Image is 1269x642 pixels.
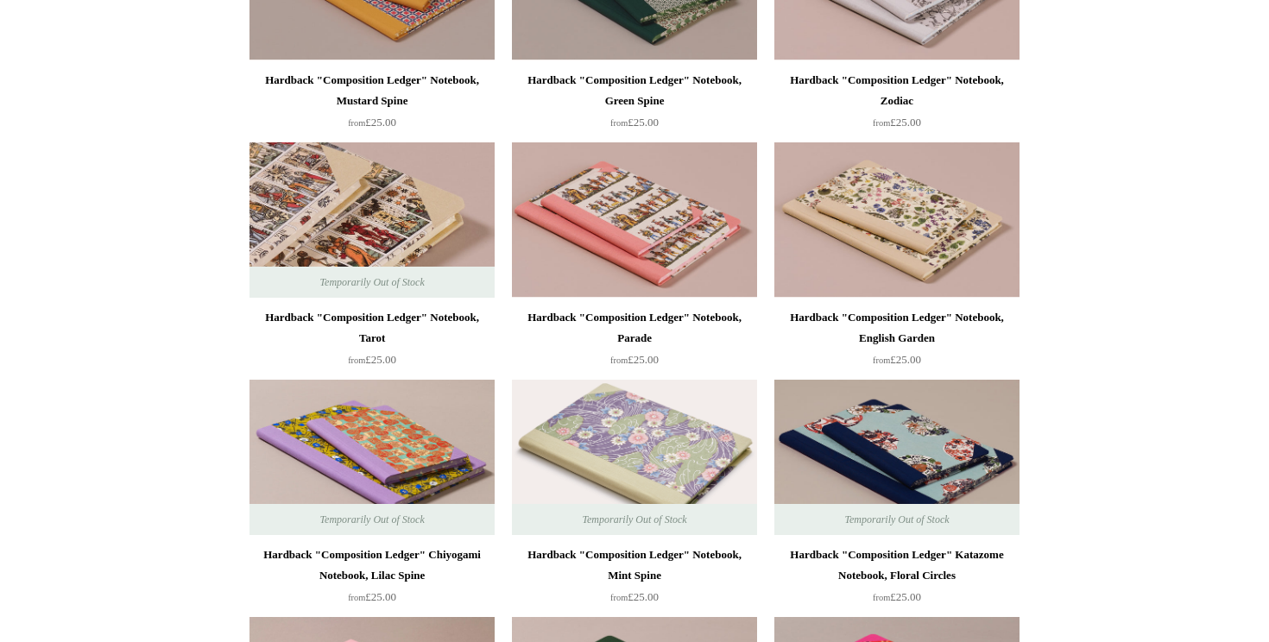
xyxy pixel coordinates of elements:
div: Hardback "Composition Ledger" Notebook, Zodiac [779,70,1015,111]
a: Hardback "Composition Ledger" Notebook, Zodiac from£25.00 [774,70,1020,141]
a: Hardback "Composition Ledger" Notebook, Mint Spine from£25.00 [512,544,757,615]
span: Temporarily Out of Stock [827,504,966,535]
a: Hardback "Composition Ledger" Chiyogami Notebook, Lilac Spine from£25.00 [249,544,495,615]
a: Hardback "Composition Ledger" Katazome Notebook, Floral Circles Hardback "Composition Ledger" Kat... [774,380,1020,535]
div: Hardback "Composition Ledger" Notebook, Mustard Spine [254,70,490,111]
span: from [348,356,365,365]
div: Hardback "Composition Ledger" Notebook, Tarot [254,307,490,349]
span: Temporarily Out of Stock [302,504,441,535]
div: Hardback "Composition Ledger" Notebook, Green Spine [516,70,753,111]
span: £25.00 [873,116,921,129]
span: from [873,118,890,128]
img: Hardback "Composition Ledger" Chiyogami Notebook, Lilac Spine [249,380,495,535]
span: from [610,593,628,602]
span: £25.00 [610,353,659,366]
span: from [348,118,365,128]
span: £25.00 [873,590,921,603]
a: Hardback "Composition Ledger" Notebook, Mustard Spine from£25.00 [249,70,495,141]
span: £25.00 [610,590,659,603]
a: Hardback "Composition Ledger" Katazome Notebook, Floral Circles from£25.00 [774,544,1020,615]
a: Hardback "Composition Ledger" Notebook, Tarot Hardback "Composition Ledger" Notebook, Tarot Tempo... [249,142,495,298]
a: Hardback "Composition Ledger" Notebook, Tarot from£25.00 [249,307,495,378]
span: £25.00 [348,116,396,129]
img: Hardback "Composition Ledger" Notebook, Tarot [249,142,495,298]
span: £25.00 [348,353,396,366]
a: Hardback "Composition Ledger" Notebook, Parade Hardback "Composition Ledger" Notebook, Parade [512,142,757,298]
span: £25.00 [610,116,659,129]
span: Temporarily Out of Stock [565,504,704,535]
img: Hardback "Composition Ledger" Notebook, Parade [512,142,757,298]
div: Hardback "Composition Ledger" Notebook, Mint Spine [516,544,753,586]
span: £25.00 [873,353,921,366]
span: from [610,356,628,365]
img: Hardback "Composition Ledger" Katazome Notebook, Floral Circles [774,380,1020,535]
div: Hardback "Composition Ledger" Notebook, English Garden [779,307,1015,349]
span: from [873,593,890,602]
a: Hardback "Composition Ledger" Notebook, Parade from£25.00 [512,307,757,378]
a: Hardback "Composition Ledger" Notebook, Green Spine from£25.00 [512,70,757,141]
a: Hardback "Composition Ledger" Chiyogami Notebook, Lilac Spine Hardback "Composition Ledger" Chiyo... [249,380,495,535]
span: Temporarily Out of Stock [302,267,441,298]
img: Hardback "Composition Ledger" Notebook, English Garden [774,142,1020,298]
img: Hardback "Composition Ledger" Notebook, Mint Spine [512,380,757,535]
span: from [873,356,890,365]
a: Hardback "Composition Ledger" Notebook, English Garden Hardback "Composition Ledger" Notebook, En... [774,142,1020,298]
div: Hardback "Composition Ledger" Katazome Notebook, Floral Circles [779,544,1015,586]
span: £25.00 [348,590,396,603]
div: Hardback "Composition Ledger" Notebook, Parade [516,307,753,349]
a: Hardback "Composition Ledger" Notebook, Mint Spine Hardback "Composition Ledger" Notebook, Mint S... [512,380,757,535]
div: Hardback "Composition Ledger" Chiyogami Notebook, Lilac Spine [254,544,490,586]
span: from [348,593,365,602]
span: from [610,118,628,128]
a: Hardback "Composition Ledger" Notebook, English Garden from£25.00 [774,307,1020,378]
